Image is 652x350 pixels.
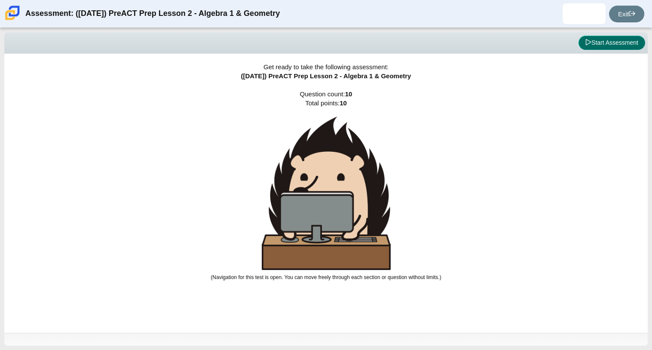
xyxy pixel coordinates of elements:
[211,274,441,280] small: (Navigation for this test is open. You can move freely through each section or question without l...
[3,16,21,23] a: Carmen School of Science & Technology
[3,4,21,22] img: Carmen School of Science & Technology
[241,72,411,80] span: ([DATE]) PreACT Prep Lesson 2 - Algebra 1 & Geometry
[579,36,645,50] button: Start Assessment
[211,90,441,280] span: Question count: Total points:
[340,99,347,107] b: 10
[345,90,352,98] b: 10
[263,63,389,71] span: Get ready to take the following assessment:
[262,117,391,270] img: hedgehog-behind-computer-large.png
[577,7,591,21] img: marzell.cannon.20D4qO
[609,6,644,22] a: Exit
[25,3,280,24] div: Assessment: ([DATE]) PreACT Prep Lesson 2 - Algebra 1 & Geometry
